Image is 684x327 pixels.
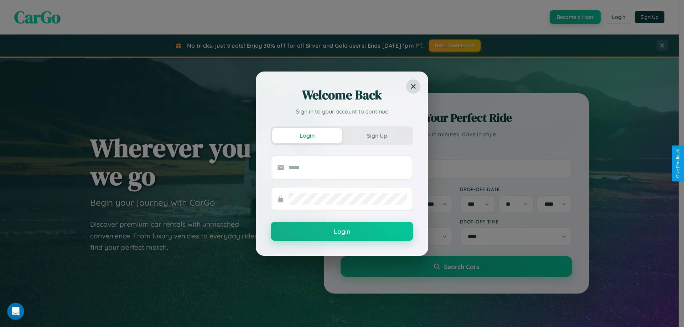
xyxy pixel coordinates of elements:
[7,303,24,320] iframe: Intercom live chat
[271,107,413,116] p: Sign in to your account to continue
[271,86,413,104] h2: Welcome Back
[675,149,680,178] div: Give Feedback
[271,222,413,241] button: Login
[272,128,342,143] button: Login
[342,128,412,143] button: Sign Up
